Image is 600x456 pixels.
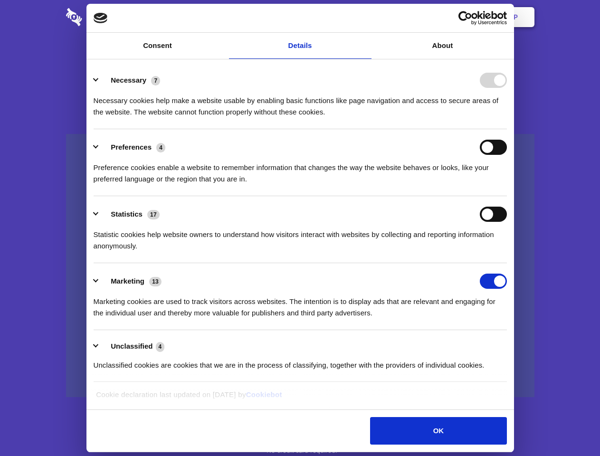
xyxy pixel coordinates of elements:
a: Login [431,2,472,32]
a: Consent [86,33,229,59]
div: Marketing cookies are used to track visitors across websites. The intention is to display ads tha... [94,289,507,319]
span: 13 [149,277,162,286]
button: Necessary (7) [94,73,166,88]
h4: Auto-redaction of sensitive data, encrypted data sharing and self-destructing private chats. Shar... [66,86,534,118]
label: Statistics [111,210,143,218]
label: Preferences [111,143,152,151]
span: 7 [151,76,160,85]
div: Statistic cookies help website owners to understand how visitors interact with websites by collec... [94,222,507,252]
button: OK [370,417,506,445]
span: 17 [147,210,160,219]
button: Marketing (13) [94,274,168,289]
button: Statistics (17) [94,207,166,222]
a: Contact [385,2,429,32]
img: logo [94,13,108,23]
img: logo-wordmark-white-trans-d4663122ce5f474addd5e946df7df03e33cb6a1c49d2221995e7729f52c070b2.svg [66,8,147,26]
label: Marketing [111,277,144,285]
h1: Eliminate Slack Data Loss. [66,43,534,77]
button: Preferences (4) [94,140,171,155]
div: Unclassified cookies are cookies that we are in the process of classifying, together with the pro... [94,352,507,371]
span: 4 [156,143,165,152]
div: Necessary cookies help make a website usable by enabling basic functions like page navigation and... [94,88,507,118]
div: Cookie declaration last updated on [DATE] by [89,389,511,408]
a: Pricing [279,2,320,32]
a: Cookiebot [246,390,282,399]
a: About [371,33,514,59]
label: Necessary [111,76,146,84]
div: Preference cookies enable a website to remember information that changes the way the website beha... [94,155,507,185]
a: Details [229,33,371,59]
a: Usercentrics Cookiebot - opens in a new window [424,11,507,25]
a: Wistia video thumbnail [66,134,534,398]
button: Unclassified (4) [94,341,171,352]
iframe: Drift Widget Chat Controller [552,408,589,445]
span: 4 [156,342,165,351]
